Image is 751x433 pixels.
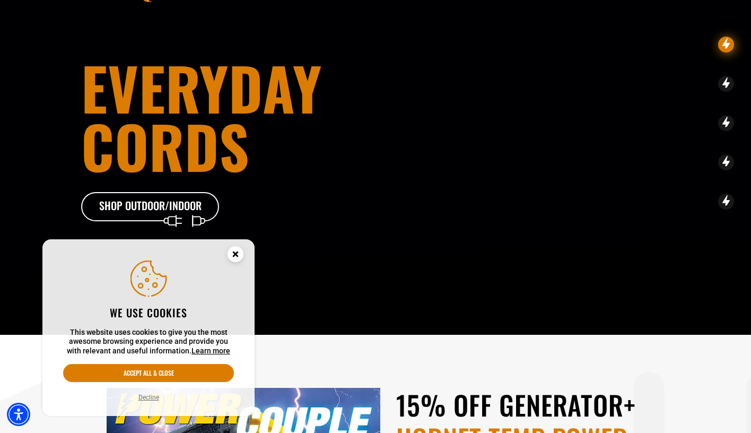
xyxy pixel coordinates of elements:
[81,58,434,175] h1: Everyday cords
[191,347,230,355] a: This website uses cookies to give you the most awesome browsing experience and provide you with r...
[63,364,234,382] button: Accept all & close
[7,403,30,426] div: Accessibility Menu
[42,239,255,417] aside: Cookie Consent
[63,306,234,319] h2: We use cookies
[63,328,234,356] p: This website uses cookies to give you the most awesome browsing experience and provide you with r...
[135,392,162,403] button: Decline
[81,192,219,222] a: Shop Outdoor/Indoor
